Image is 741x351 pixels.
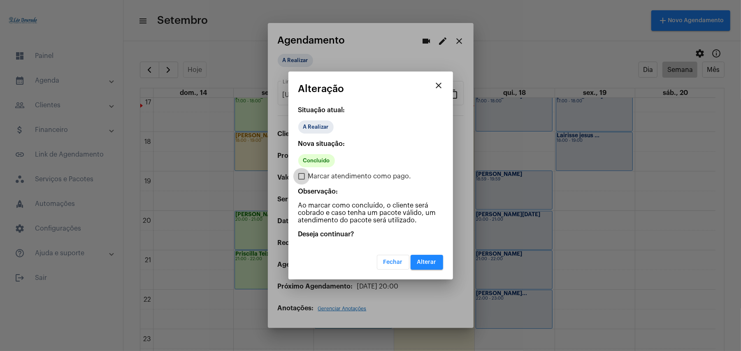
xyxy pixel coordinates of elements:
p: Deseja continuar? [298,231,443,238]
p: Observação: [298,188,443,195]
mat-chip: A Realizar [298,120,334,134]
mat-chip: Concluído [298,154,335,167]
span: Alteração [298,83,344,94]
mat-icon: close [434,81,444,90]
p: Nova situação: [298,140,443,148]
button: Fechar [377,255,409,270]
span: Fechar [383,259,403,265]
p: Ao marcar como concluído, o cliente será cobrado e caso tenha um pacote válido, um atendimento do... [298,202,443,224]
p: Situação atual: [298,106,443,114]
span: Alterar [417,259,437,265]
span: Marcar atendimento como pago. [308,171,411,181]
button: Alterar [411,255,443,270]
